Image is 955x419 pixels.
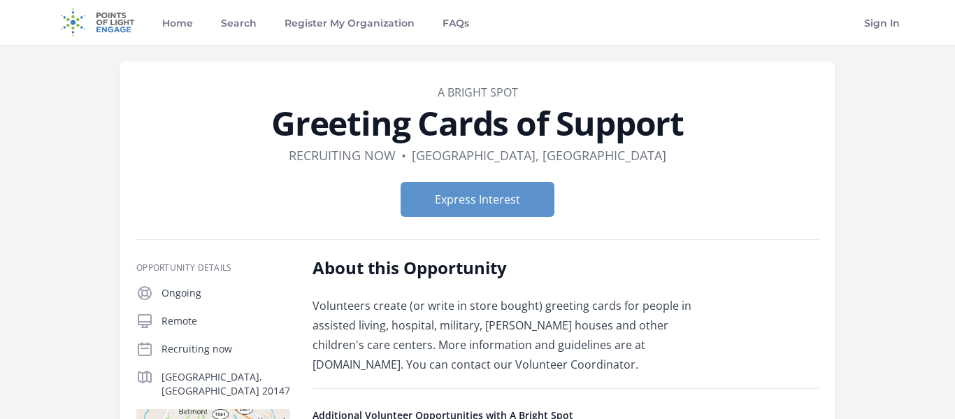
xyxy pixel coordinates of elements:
[136,262,290,274] h3: Opportunity Details
[313,257,721,279] h2: About this Opportunity
[161,370,290,398] p: [GEOGRAPHIC_DATA], [GEOGRAPHIC_DATA] 20147
[438,85,518,100] a: A Bright Spot
[161,286,290,300] p: Ongoing
[401,182,554,217] button: Express Interest
[161,314,290,328] p: Remote
[136,106,819,140] h1: Greeting Cards of Support
[412,145,666,165] dd: [GEOGRAPHIC_DATA], [GEOGRAPHIC_DATA]
[161,342,290,356] p: Recruiting now
[401,145,406,165] div: •
[313,296,721,374] p: Volunteers create (or write in store bought) greeting cards for people in assisted living, hospit...
[289,145,396,165] dd: Recruiting now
